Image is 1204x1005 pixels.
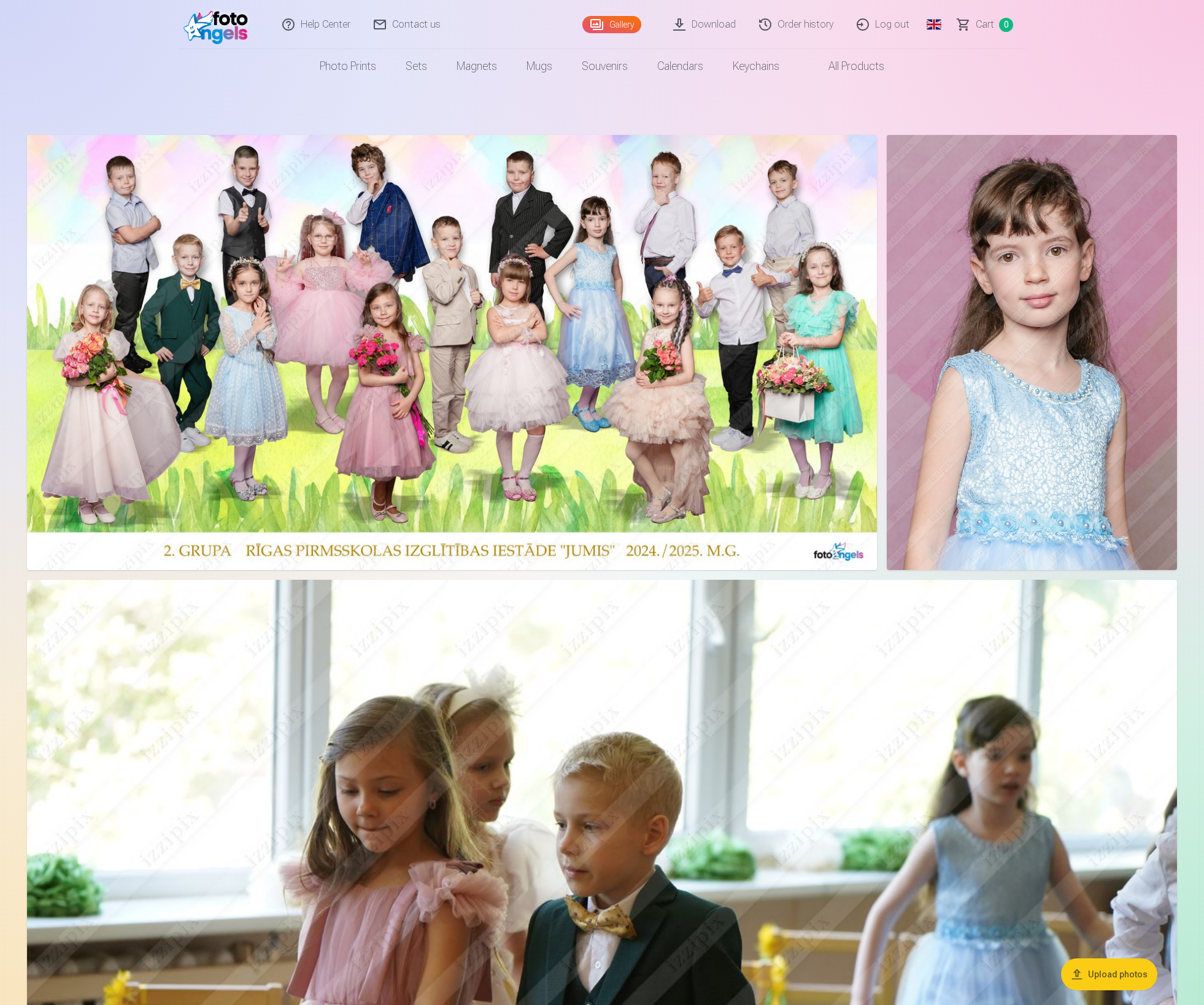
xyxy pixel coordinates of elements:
[305,49,391,83] a: Photo prints
[183,5,254,44] img: /fa4
[794,49,899,83] a: All products
[442,49,512,83] a: Magnets
[643,49,718,83] a: Calendars
[567,49,643,83] a: Souvenirs
[512,49,567,83] a: Mugs
[1061,958,1157,990] button: Upload photos
[999,18,1013,32] span: 0
[976,17,994,32] span: Сart
[718,49,794,83] a: Keychains
[582,16,641,33] a: Gallery
[391,49,442,83] a: Sets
